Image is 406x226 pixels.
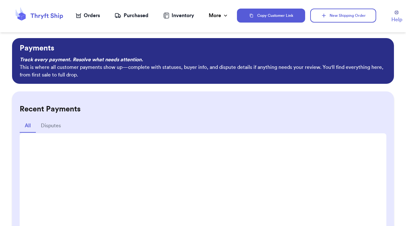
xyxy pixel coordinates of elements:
span: Help [391,16,402,23]
button: Copy Customer Link [237,9,305,23]
button: All [20,119,36,133]
a: Help [391,10,402,23]
p: Track every payment. Resolve what needs attention. [20,56,386,63]
a: Orders [76,12,100,19]
button: Disputes [36,119,66,133]
a: Purchased [115,12,148,19]
h2: Recent Payments [20,104,386,114]
button: New Shipping Order [310,9,376,23]
a: Inventory [163,12,194,19]
p: This is where all customer payments show up—complete with statuses, buyer info, and dispute detai... [20,63,386,79]
div: More [209,12,229,19]
p: Payments [20,43,386,53]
